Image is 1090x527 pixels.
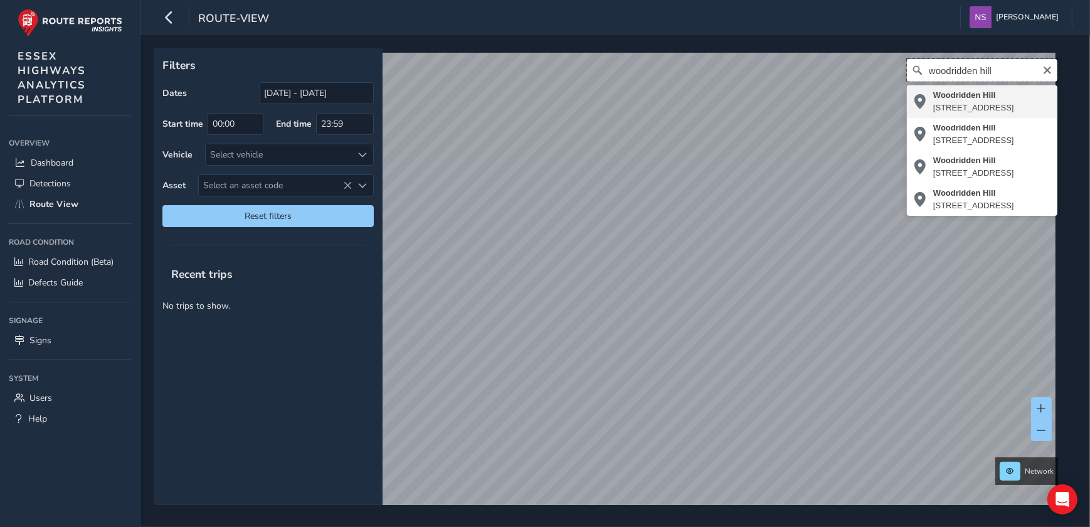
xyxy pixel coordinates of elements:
label: Start time [162,118,203,130]
a: Dashboard [9,152,131,173]
label: End time [276,118,312,130]
img: rr logo [18,9,122,37]
span: Select an asset code [199,175,352,196]
div: Road Condition [9,233,131,252]
span: Network [1025,466,1054,476]
a: Signs [9,330,131,351]
span: Signs [29,334,51,346]
p: No trips to show. [154,290,383,321]
label: Asset [162,179,186,191]
span: Dashboard [31,157,73,169]
div: Woodridden Hill [933,122,1014,134]
span: Recent trips [162,258,241,290]
div: Open Intercom Messenger [1047,484,1077,514]
p: Filters [162,57,374,73]
div: System [9,369,131,388]
div: [STREET_ADDRESS] [933,200,1014,212]
a: Road Condition (Beta) [9,252,131,272]
span: Reset filters [172,210,364,222]
label: Vehicle [162,149,193,161]
button: Clear [1042,63,1052,75]
a: Users [9,388,131,408]
span: Defects Guide [28,277,83,289]
span: Route View [29,198,78,210]
div: Woodridden Hill [933,187,1014,200]
span: Help [28,413,47,425]
a: Help [9,408,131,429]
span: [PERSON_NAME] [996,6,1059,28]
div: Woodridden Hill [933,154,1014,167]
input: Search [907,59,1057,82]
a: Route View [9,194,131,215]
button: [PERSON_NAME] [970,6,1063,28]
label: Dates [162,87,187,99]
a: Defects Guide [9,272,131,293]
img: diamond-layout [970,6,992,28]
span: Detections [29,178,71,189]
button: Reset filters [162,205,374,227]
span: route-view [198,11,269,28]
a: Detections [9,173,131,194]
div: Signage [9,311,131,330]
span: ESSEX HIGHWAYS ANALYTICS PLATFORM [18,49,86,107]
div: [STREET_ADDRESS] [933,167,1014,179]
div: Woodridden Hill [933,89,1014,102]
div: Select an asset code [352,175,373,196]
span: Road Condition (Beta) [28,256,114,268]
div: Overview [9,134,131,152]
div: Select vehicle [206,144,352,165]
canvas: Map [158,53,1056,519]
div: [STREET_ADDRESS] [933,134,1014,147]
div: [STREET_ADDRESS] [933,102,1014,114]
span: Users [29,392,52,404]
